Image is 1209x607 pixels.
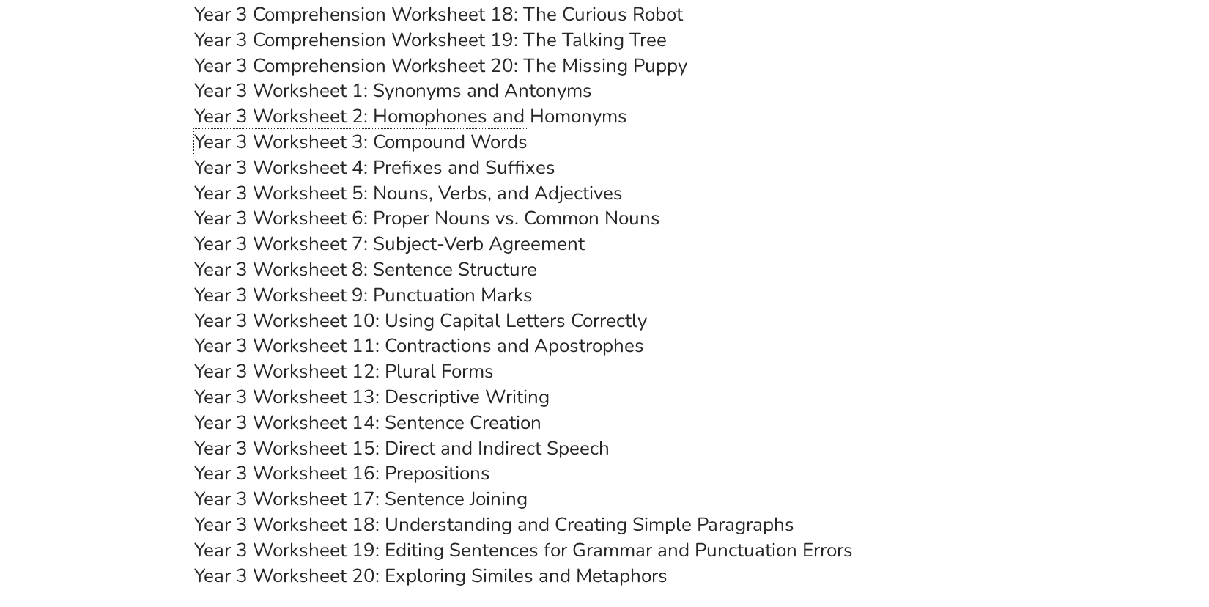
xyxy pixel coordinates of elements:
a: Year 3 Worksheet 6: Proper Nouns vs. Common Nouns [194,205,660,231]
a: Year 3 Worksheet 13: Descriptive Writing [194,384,550,410]
a: Year 3 Worksheet 14: Sentence Creation [194,410,541,435]
a: Year 3 Worksheet 1: Synonyms and Antonyms [194,78,592,103]
a: Year 3 Worksheet 5: Nouns, Verbs, and Adjectives [194,180,623,206]
a: Year 3 Worksheet 20: Exploring Similes and Metaphors [194,563,668,589]
iframe: Chat Widget [958,441,1209,607]
a: Year 3 Worksheet 3: Compound Words [194,129,528,155]
a: Year 3 Worksheet 19: Editing Sentences for Grammar and Punctuation Errors [194,537,853,563]
a: Year 3 Worksheet 7: Subject-Verb Agreement [194,231,585,257]
a: Year 3 Worksheet 2: Homophones and Homonyms [194,103,627,129]
a: Year 3 Worksheet 9: Punctuation Marks [194,282,533,308]
a: Year 3 Worksheet 4: Prefixes and Suffixes [194,155,555,180]
a: Year 3 Comprehension Worksheet 20: The Missing Puppy [194,53,687,78]
a: Year 3 Worksheet 12: Plural Forms [194,358,494,384]
a: Year 3 Worksheet 15: Direct and Indirect Speech [194,435,610,461]
a: Year 3 Worksheet 11: Contractions and Apostrophes [194,333,644,358]
a: Year 3 Worksheet 17: Sentence Joining [194,486,528,512]
a: Year 3 Worksheet 18: Understanding and Creating Simple Paragraphs [194,512,794,537]
a: Year 3 Worksheet 16: Prepositions [194,460,490,486]
a: Year 3 Worksheet 8: Sentence Structure [194,257,537,282]
a: Year 3 Comprehension Worksheet 19: The Talking Tree [194,27,667,53]
a: Year 3 Comprehension Worksheet 18: The Curious Robot [194,1,683,27]
a: Year 3 Worksheet 10: Using Capital Letters Correctly [194,308,647,334]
